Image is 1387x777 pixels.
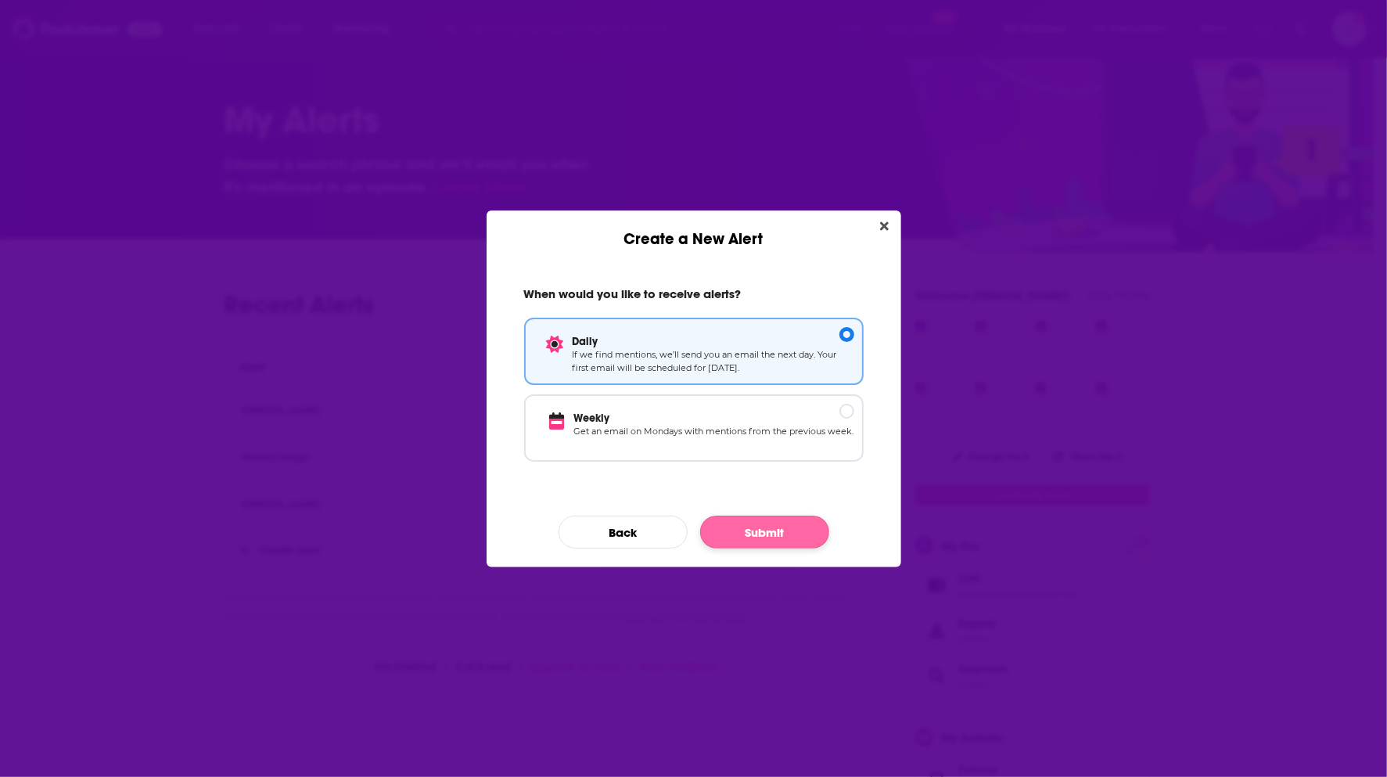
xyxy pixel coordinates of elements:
[573,335,854,348] p: Daily
[574,412,854,425] p: Weekly
[874,217,895,236] button: Close
[559,516,688,549] button: Back
[700,516,829,549] button: Submit
[524,286,864,308] h2: When would you like to receive alerts?
[487,210,901,249] div: Create a New Alert
[573,348,854,376] p: If we find mentions, we’ll send you an email the next day. Your first email will be scheduled for...
[574,425,854,452] p: Get an email on Mondays with mentions from the previous week.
